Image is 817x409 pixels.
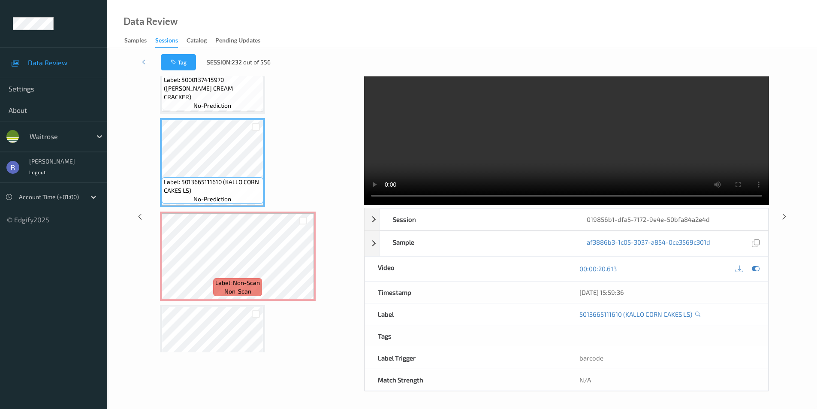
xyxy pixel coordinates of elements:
a: Catalog [187,35,215,47]
span: Session: [207,58,232,67]
button: Tag [161,54,196,70]
div: Label [365,303,567,325]
div: Catalog [187,36,207,47]
div: 019856b1-dfa5-7172-9e4e-50bfa84a2e4d [574,209,768,230]
a: 00:00:20.613 [579,264,617,273]
span: no-prediction [193,101,231,110]
a: 5013665111610 (KALLO CORN CAKES LS) [579,310,692,318]
div: Timestamp [365,282,567,303]
div: Samples [124,36,147,47]
span: Label: 5013665111610 (KALLO CORN CAKES LS) [164,178,261,195]
div: barcode [567,347,768,369]
span: no-prediction [193,195,231,203]
div: Label Trigger [365,347,567,369]
div: [DATE] 15:59:36 [579,288,755,297]
div: Pending Updates [215,36,260,47]
a: af3886b3-1c05-3037-a854-0ce3569c301d [587,238,710,249]
div: Sample [380,231,574,256]
div: Sessions [155,36,178,48]
div: Session [380,209,574,230]
span: Label: Non-Scan [215,279,260,287]
div: Video [365,257,567,281]
div: Match Strength [365,369,567,391]
span: Label: 5000137415970 ([PERSON_NAME] CREAM CRACKER) [164,76,261,101]
div: Tags [365,325,567,347]
a: Sessions [155,35,187,48]
div: Data Review [124,17,178,26]
span: 232 out of 556 [232,58,271,67]
a: Pending Updates [215,35,269,47]
div: N/A [567,369,768,391]
a: Samples [124,35,155,47]
div: Session019856b1-dfa5-7172-9e4e-50bfa84a2e4d [365,208,769,230]
span: non-scan [224,287,251,296]
div: Sampleaf3886b3-1c05-3037-a854-0ce3569c301d [365,231,769,256]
